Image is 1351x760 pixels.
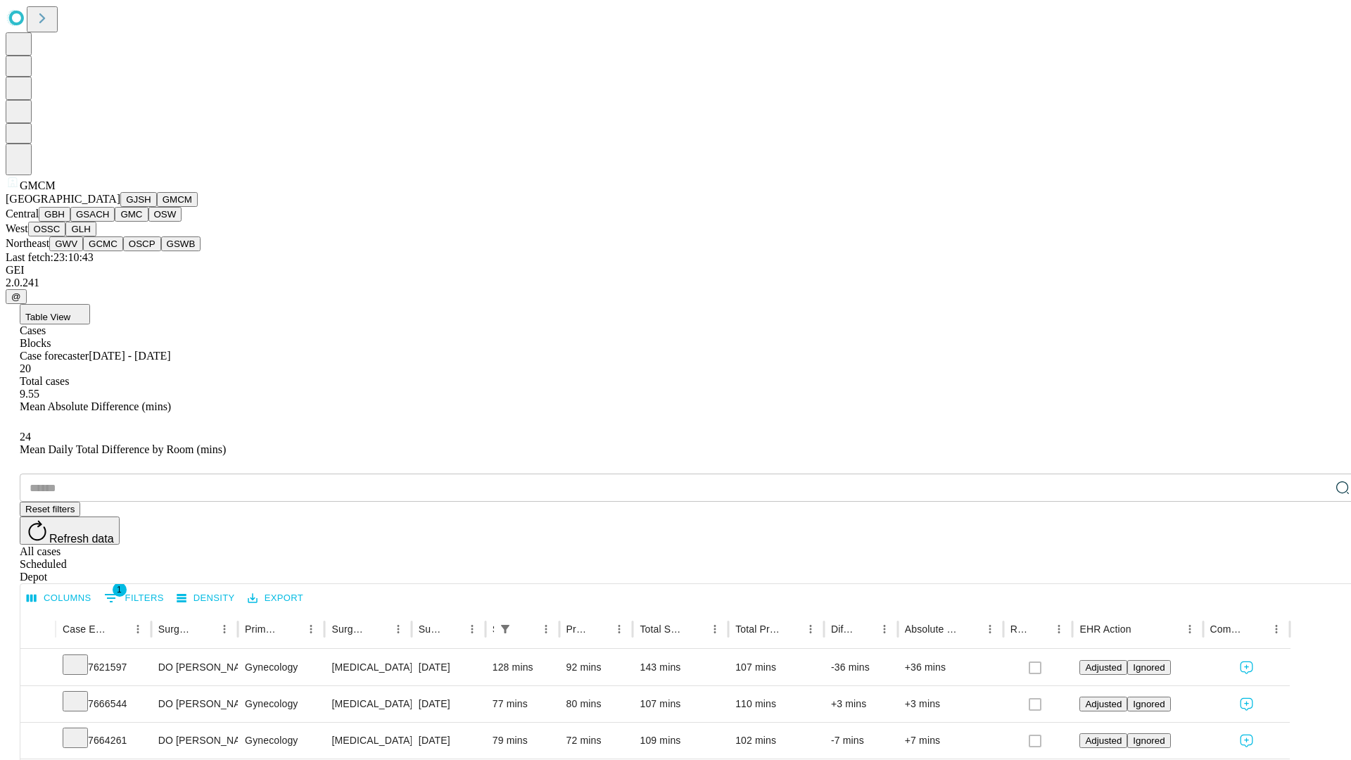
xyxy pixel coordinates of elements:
button: GSACH [70,207,115,222]
span: Refresh data [49,533,114,545]
button: Expand [27,656,49,680]
div: EHR Action [1079,623,1131,635]
div: -7 mins [831,723,891,759]
div: 7664261 [63,723,144,759]
div: +3 mins [905,686,996,722]
span: Central [6,208,39,220]
button: Menu [1267,619,1286,639]
button: Sort [1029,619,1049,639]
span: West [6,222,28,234]
button: Sort [1133,619,1153,639]
div: 7666544 [63,686,144,722]
div: [DATE] [419,723,478,759]
span: 24 [20,431,31,443]
button: Sort [1247,619,1267,639]
span: [GEOGRAPHIC_DATA] [6,193,120,205]
button: Ignored [1127,697,1170,711]
button: Ignored [1127,733,1170,748]
button: Sort [960,619,980,639]
div: 128 mins [493,650,552,685]
button: Sort [195,619,215,639]
div: Gynecology [245,686,317,722]
div: 109 mins [640,723,721,759]
span: 1 [113,583,127,597]
button: GMC [115,207,148,222]
div: 107 mins [735,650,817,685]
button: Refresh data [20,517,120,545]
div: 72 mins [566,723,626,759]
div: DO [PERSON_NAME] [PERSON_NAME] Do [158,723,231,759]
div: Difference [831,623,854,635]
button: OSW [148,207,182,222]
div: +3 mins [831,686,891,722]
div: 92 mins [566,650,626,685]
button: Adjusted [1079,697,1127,711]
button: Expand [27,692,49,717]
button: Sort [516,619,536,639]
button: Menu [301,619,321,639]
button: Show filters [495,619,515,639]
button: Export [244,588,307,609]
button: Sort [685,619,705,639]
button: Table View [20,304,90,324]
button: Sort [443,619,462,639]
button: Sort [855,619,875,639]
button: Menu [536,619,556,639]
div: Comments [1210,623,1245,635]
span: 20 [20,362,31,374]
div: Gynecology [245,650,317,685]
span: Northeast [6,237,49,249]
button: Menu [128,619,148,639]
button: Menu [609,619,629,639]
span: GMCM [20,179,56,191]
button: Adjusted [1079,733,1127,748]
button: Density [173,588,239,609]
span: Mean Absolute Difference (mins) [20,400,171,412]
button: Expand [27,729,49,754]
div: [MEDICAL_DATA] [MEDICAL_DATA] AND OR [MEDICAL_DATA] [331,723,404,759]
button: Menu [875,619,894,639]
div: Case Epic Id [63,623,107,635]
div: Resolved in EHR [1010,623,1029,635]
button: Show filters [101,587,167,609]
button: GBH [39,207,70,222]
button: Ignored [1127,660,1170,675]
div: DO [PERSON_NAME] [PERSON_NAME] Do [158,650,231,685]
button: Sort [590,619,609,639]
div: -36 mins [831,650,891,685]
span: [DATE] - [DATE] [89,350,170,362]
button: OSCP [123,236,161,251]
div: [DATE] [419,650,478,685]
div: +36 mins [905,650,996,685]
span: Ignored [1133,699,1165,709]
span: Adjusted [1085,662,1122,673]
div: Surgery Date [419,623,441,635]
div: 1 active filter [495,619,515,639]
span: Adjusted [1085,735,1122,746]
button: Menu [462,619,482,639]
button: Menu [801,619,820,639]
div: Surgery Name [331,623,367,635]
span: Reset filters [25,504,75,514]
button: GCMC [83,236,123,251]
button: Select columns [23,588,95,609]
button: Menu [215,619,234,639]
span: Adjusted [1085,699,1122,709]
div: 79 mins [493,723,552,759]
button: GLH [65,222,96,236]
button: Sort [781,619,801,639]
button: GMCM [157,192,198,207]
button: Sort [369,619,388,639]
div: Scheduled In Room Duration [493,623,494,635]
span: 9.55 [20,388,39,400]
span: Mean Daily Total Difference by Room (mins) [20,443,226,455]
button: Sort [108,619,128,639]
button: OSSC [28,222,66,236]
button: Menu [1049,619,1069,639]
div: Total Predicted Duration [735,623,780,635]
button: Menu [705,619,725,639]
div: [MEDICAL_DATA] [MEDICAL_DATA] AND OR [MEDICAL_DATA] [331,650,404,685]
div: Absolute Difference [905,623,959,635]
span: Total cases [20,375,69,387]
div: 110 mins [735,686,817,722]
